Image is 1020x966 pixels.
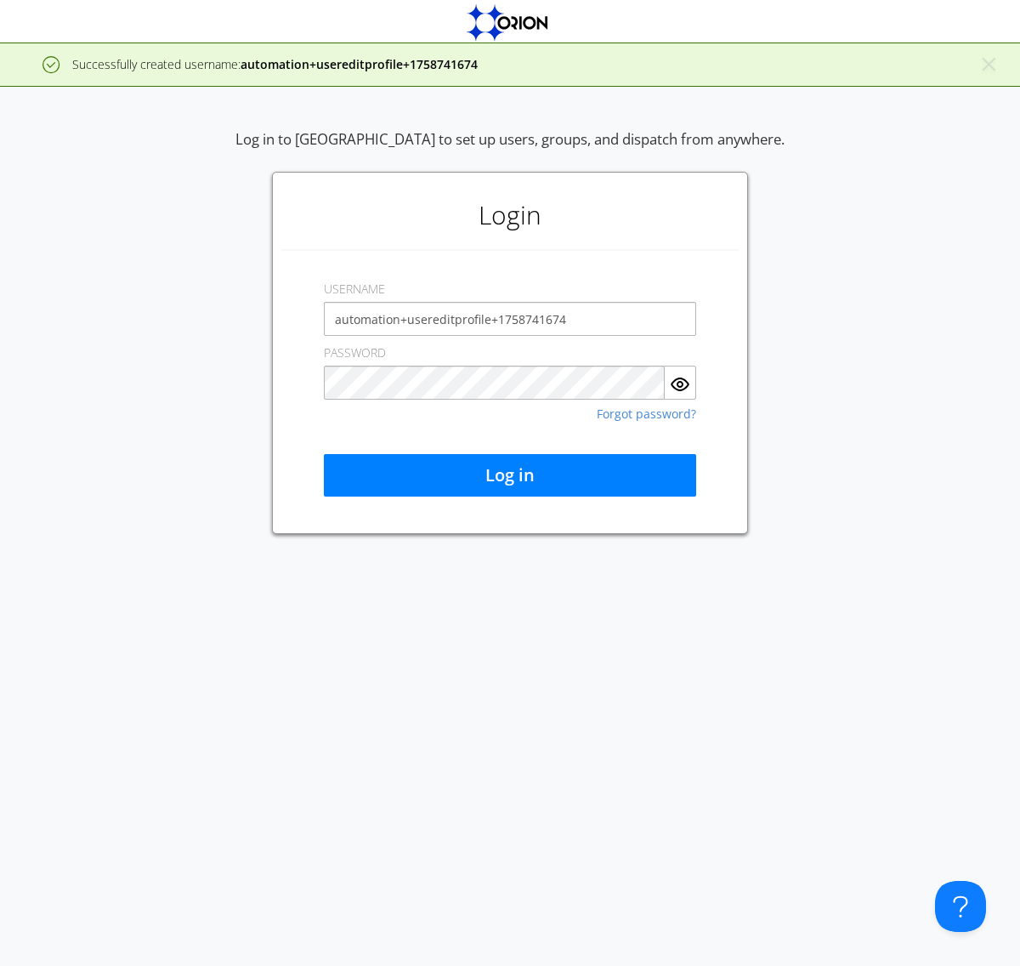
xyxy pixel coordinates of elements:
strong: automation+usereditprofile+1758741674 [241,56,478,72]
input: Password [324,366,665,400]
button: Log in [324,454,696,497]
span: Successfully created username: [72,56,478,72]
div: Log in to [GEOGRAPHIC_DATA] to set up users, groups, and dispatch from anywhere. [235,129,785,172]
button: Show Password [665,366,696,400]
label: PASSWORD [324,344,386,361]
label: USERNAME [324,281,385,298]
a: Forgot password? [597,408,696,420]
img: eye.svg [670,374,690,395]
h1: Login [281,181,739,249]
iframe: Toggle Customer Support [935,881,986,932]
